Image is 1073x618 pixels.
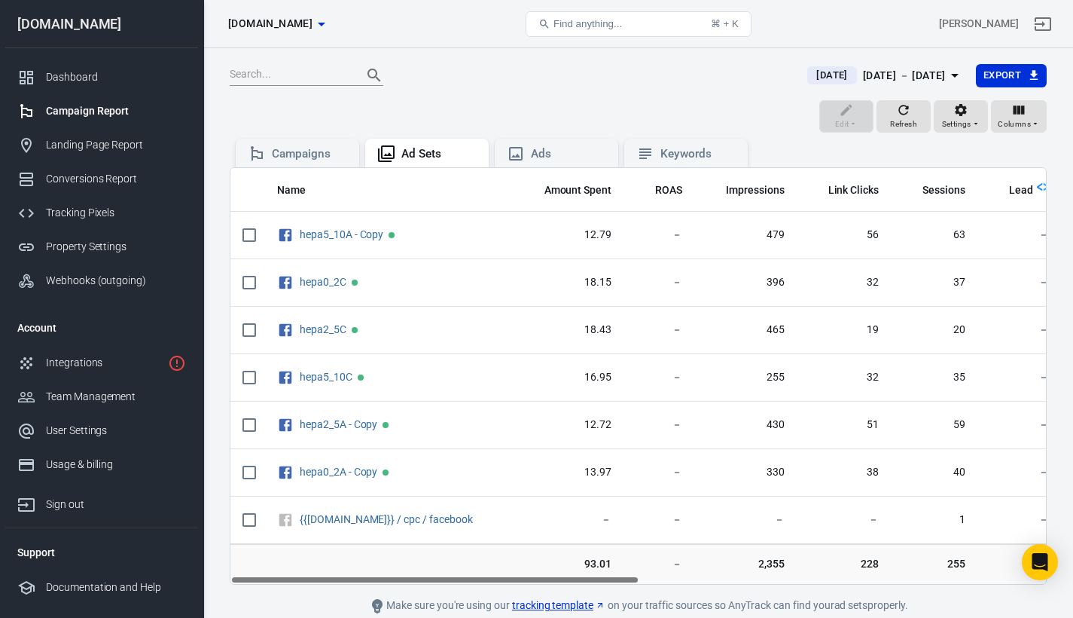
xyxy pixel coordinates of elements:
span: [DATE] [810,68,853,83]
span: 2,355 [706,557,785,572]
span: － [636,323,682,338]
span: {{campaign.id}} / cpc / facebook [300,514,475,525]
div: [DATE] － [DATE] [863,66,946,85]
span: 37 [903,275,965,290]
span: 38 [809,465,879,480]
a: Integrations [5,346,198,380]
div: Integrations [46,355,162,371]
span: 32 [809,370,879,385]
div: Make sure you're using our on your traffic sources so AnyTrack can find your ad sets properly. [300,597,977,615]
span: － [636,370,682,385]
span: The number of clicks on links within the ad that led to advertiser-specified destinations [828,181,879,199]
div: Open Intercom Messenger [1022,544,1058,580]
a: hepa5_10A - Copy [300,228,383,240]
a: {{[DOMAIN_NAME]}} / cpc / facebook [300,513,473,525]
span: － [989,370,1049,385]
span: 330 [706,465,785,480]
span: Sessions [903,183,965,198]
span: － [989,228,1049,243]
div: [DOMAIN_NAME] [5,17,198,31]
span: － [989,557,1049,572]
span: Name [277,183,325,198]
span: Impressions [726,183,785,198]
a: User Settings [5,414,198,448]
span: Name [277,183,306,198]
span: 18.43 [525,323,612,338]
span: hepa2_5C [300,324,349,335]
button: Refresh [876,100,931,133]
span: hepa5_10C [300,372,355,382]
span: Sessions [922,183,965,198]
span: － [989,418,1049,433]
svg: Facebook Ads [277,369,294,387]
span: － [636,275,682,290]
button: Search [356,57,392,93]
a: hepa2_5C [300,323,346,335]
a: hepa0_2C [300,276,346,288]
span: 56 [809,228,879,243]
span: 255 [903,557,965,572]
span: hepa2_5A - Copy [300,419,380,430]
span: 35 [903,370,965,385]
div: Conversions Report [46,171,186,187]
span: ROAS [655,183,682,198]
div: Campaigns [272,146,347,162]
input: Search... [230,66,350,85]
span: Active [352,327,358,333]
span: 40 [903,465,965,480]
span: hepa0_2C [300,277,349,287]
span: － [525,512,612,528]
span: 465 [706,323,785,338]
div: scrollable content [230,168,1046,584]
span: 396 [706,275,785,290]
button: Export [976,64,1047,87]
div: Property Settings [46,239,186,255]
a: Conversions Report [5,162,198,196]
span: The total return on ad spend [655,181,682,199]
a: Sign out [1025,6,1061,42]
span: 18.15 [525,275,612,290]
svg: Facebook Ads [277,416,294,434]
span: 63 [903,228,965,243]
a: Tracking Pixels [5,196,198,230]
span: The total return on ad spend [636,181,682,199]
span: Active [352,280,358,286]
button: [DATE][DATE] － [DATE] [795,63,975,88]
svg: Facebook Ads [277,274,294,292]
span: － [989,275,1049,290]
div: Team Management [46,389,186,405]
span: 228 [809,557,879,572]
div: Dashboard [46,69,186,85]
div: Documentation and Help [46,580,186,595]
span: Settings [942,118,971,131]
span: The estimated total amount of money you've spent on your campaign, ad set or ad during its schedule. [525,181,612,199]
span: Active [383,422,389,428]
span: hepa5_10A - Copy [300,229,386,240]
span: 59 [903,418,965,433]
a: tracking template [512,598,605,613]
svg: Unknown Facebook [277,511,294,529]
span: － [989,465,1049,480]
svg: Facebook Ads [277,226,294,244]
span: Link Clicks [828,183,879,198]
span: － [706,512,785,528]
li: Account [5,310,198,346]
span: Lead [989,183,1033,198]
a: hepa2_5A - Copy [300,418,377,430]
li: Support [5,534,198,571]
span: 13.97 [525,465,612,480]
span: － [636,228,682,243]
a: hepa0_2A - Copy [300,466,377,478]
div: Ad Sets [401,146,477,162]
span: worldwidehealthytip.com [228,14,312,33]
a: Sign out [5,482,198,522]
span: hepa0_2A - Copy [300,467,380,477]
img: Logo [1037,181,1049,193]
span: Amount Spent [544,183,612,198]
a: Campaign Report [5,94,198,128]
div: User Settings [46,423,186,439]
div: Campaign Report [46,103,186,119]
svg: 1 networks not verified yet [168,354,186,372]
span: Columns [998,118,1031,131]
span: The number of times your ads were on screen. [726,181,785,199]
